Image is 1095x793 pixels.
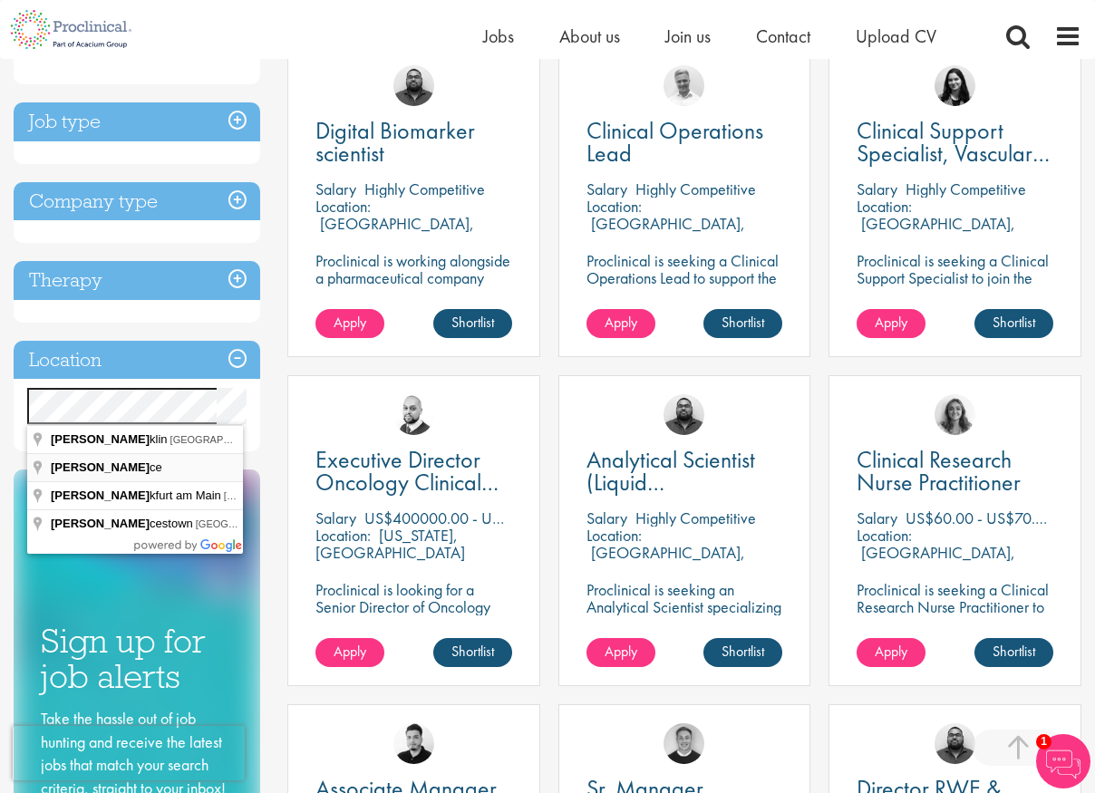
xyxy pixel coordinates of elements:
[586,196,642,217] span: Location:
[315,213,474,251] p: [GEOGRAPHIC_DATA], [GEOGRAPHIC_DATA]
[393,65,434,106] img: Ashley Bennett
[393,723,434,764] img: Anderson Maldonado
[14,102,260,141] h3: Job type
[857,449,1053,494] a: Clinical Research Nurse Practitioner
[14,341,260,380] h3: Location
[315,525,371,546] span: Location:
[51,460,150,474] span: [PERSON_NAME]
[664,65,704,106] img: Joshua Bye
[856,24,936,48] a: Upload CV
[974,309,1053,338] a: Shortlist
[857,525,912,546] span: Location:
[393,394,434,435] a: Vikram Nadgir
[315,115,475,169] span: Digital Biomarker scientist
[935,65,975,106] img: Indre Stankeviciute
[483,24,514,48] a: Jobs
[14,261,260,300] h3: Therapy
[315,120,512,165] a: Digital Biomarker scientist
[334,642,366,661] span: Apply
[315,444,499,520] span: Executive Director Oncology Clinical Development
[605,642,637,661] span: Apply
[586,309,655,338] a: Apply
[433,638,512,667] a: Shortlist
[703,309,782,338] a: Shortlist
[1036,734,1051,749] span: 1
[224,490,328,501] span: [GEOGRAPHIC_DATA]
[756,24,810,48] a: Contact
[605,313,637,332] span: Apply
[974,638,1053,667] a: Shortlist
[586,179,627,199] span: Salary
[364,179,485,199] p: Highly Competitive
[857,115,1050,191] span: Clinical Support Specialist, Vascular PVI
[875,642,907,661] span: Apply
[13,726,245,780] iframe: reCAPTCHA
[857,309,925,338] a: Apply
[664,723,704,764] img: Bo Forsen
[906,179,1026,199] p: Highly Competitive
[170,434,383,445] span: [GEOGRAPHIC_DATA], [GEOGRAPHIC_DATA]
[857,213,1015,251] p: [GEOGRAPHIC_DATA], [GEOGRAPHIC_DATA]
[586,213,745,251] p: [GEOGRAPHIC_DATA], [GEOGRAPHIC_DATA]
[51,488,224,502] span: kfurt am Main
[857,508,897,528] span: Salary
[334,313,366,332] span: Apply
[857,179,897,199] span: Salary
[51,460,165,474] span: ce
[51,517,150,530] span: [PERSON_NAME]
[14,182,260,221] h3: Company type
[857,444,1021,498] span: Clinical Research Nurse Practitioner
[586,638,655,667] a: Apply
[315,449,512,494] a: Executive Director Oncology Clinical Development
[586,252,783,321] p: Proclinical is seeking a Clinical Operations Lead to support the delivery of clinical trials in o...
[1036,734,1090,788] img: Chatbot
[586,449,783,494] a: Analytical Scientist (Liquid Chromatography)
[315,179,356,199] span: Salary
[586,508,627,528] span: Salary
[433,309,512,338] a: Shortlist
[665,24,711,48] a: Join us
[857,581,1053,667] p: Proclinical is seeking a Clinical Research Nurse Practitioner to join our client's team in [GEOGR...
[364,508,653,528] p: US$400000.00 - US$425000.00 per annum
[857,196,912,217] span: Location:
[315,525,465,563] p: [US_STATE], [GEOGRAPHIC_DATA]
[196,518,409,529] span: [GEOGRAPHIC_DATA], [GEOGRAPHIC_DATA]
[857,252,1053,355] p: Proclinical is seeking a Clinical Support Specialist to join the Vascular team in [GEOGRAPHIC_DAT...
[559,24,620,48] a: About us
[41,624,233,693] h3: Sign up for job alerts
[51,432,170,446] span: klin
[586,581,783,667] p: Proclinical is seeking an Analytical Scientist specializing in Liquid Chromatography to join our ...
[935,394,975,435] img: Jackie Cerchio
[857,120,1053,165] a: Clinical Support Specialist, Vascular PVI
[586,120,783,165] a: Clinical Operations Lead
[586,115,763,169] span: Clinical Operations Lead
[586,542,745,580] p: [GEOGRAPHIC_DATA], [GEOGRAPHIC_DATA]
[315,638,384,667] a: Apply
[703,638,782,667] a: Shortlist
[935,723,975,764] img: Ashley Bennett
[664,394,704,435] img: Ashley Bennett
[315,309,384,338] a: Apply
[586,444,755,520] span: Analytical Scientist (Liquid Chromatography)
[635,508,756,528] p: Highly Competitive
[315,508,356,528] span: Salary
[857,542,1015,580] p: [GEOGRAPHIC_DATA], [GEOGRAPHIC_DATA]
[51,517,196,530] span: cestown
[635,179,756,199] p: Highly Competitive
[875,313,907,332] span: Apply
[315,196,371,217] span: Location:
